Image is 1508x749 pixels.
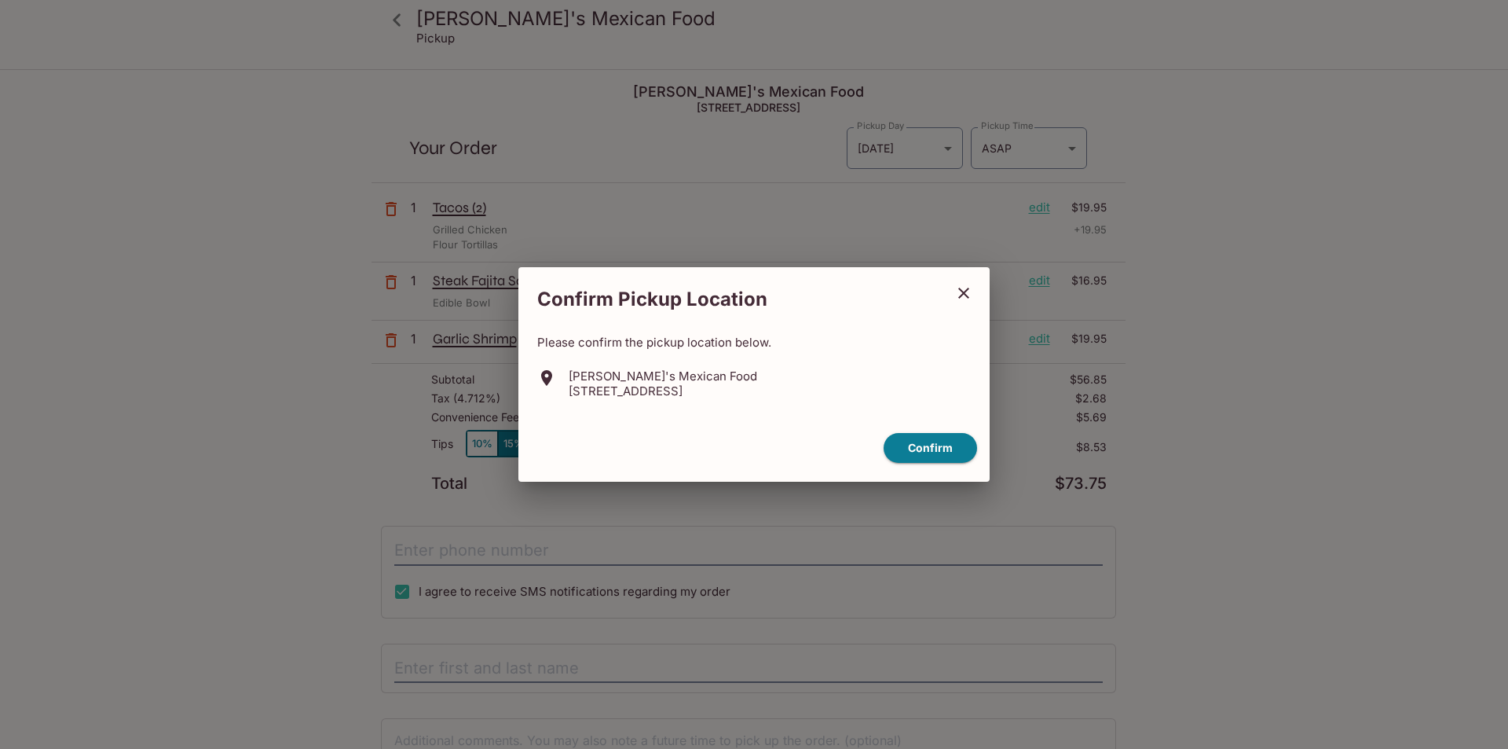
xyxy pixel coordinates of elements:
button: close [944,274,983,313]
h2: Confirm Pickup Location [518,280,944,319]
p: [PERSON_NAME]'s Mexican Food [569,369,757,384]
p: Please confirm the pickup location below. [537,335,971,350]
p: [STREET_ADDRESS] [569,384,757,398]
button: confirm [884,433,977,464]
